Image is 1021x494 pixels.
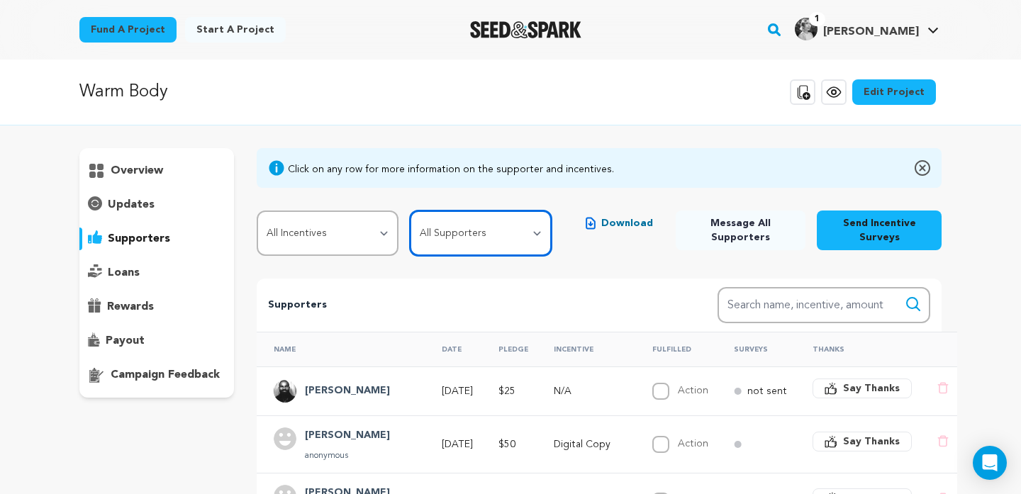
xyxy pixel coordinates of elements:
[852,79,936,105] a: Edit Project
[498,386,515,396] span: $25
[79,193,234,216] button: updates
[274,427,296,450] img: user.png
[676,210,805,250] button: Message All Supporters
[687,216,794,245] span: Message All Supporters
[107,298,154,315] p: rewards
[442,384,473,398] p: [DATE]
[635,332,717,366] th: Fulfilled
[305,450,390,461] p: anonymous
[678,439,708,449] label: Action
[823,26,919,38] span: [PERSON_NAME]
[601,216,653,230] span: Download
[795,18,919,40] div: Nicole S.'s Profile
[795,18,818,40] img: 5a0282667a8d171d.jpg
[108,230,170,247] p: supporters
[718,287,930,323] input: Search name, incentive, amount
[574,210,664,236] button: Download
[470,21,581,38] a: Seed&Spark Homepage
[843,381,900,395] span: Say Thanks
[470,21,581,38] img: Seed&Spark Logo Dark Mode
[111,366,220,383] p: campaign feedback
[809,12,825,26] span: 1
[79,228,234,250] button: supporters
[678,386,708,395] label: Action
[796,332,920,366] th: Thanks
[288,162,614,176] div: Click on any row for more information on the supporter and incentives.
[813,378,912,398] button: Say Thanks
[79,364,234,386] button: campaign feedback
[817,210,942,250] button: Send Incentive Surveys
[108,196,155,213] p: updates
[185,17,286,43] a: Start a project
[79,296,234,318] button: rewards
[79,159,234,182] button: overview
[111,162,163,179] p: overview
[973,446,1007,480] div: Open Intercom Messenger
[274,380,296,403] img: Layer%205.png
[79,262,234,284] button: loans
[554,437,627,451] p: Digital Copy
[554,384,627,398] p: N/A
[305,383,390,400] h4: Matthew Hayes
[257,332,425,366] th: Name
[843,434,900,449] span: Say Thanks
[108,264,140,281] p: loans
[442,437,473,451] p: [DATE]
[813,432,912,451] button: Say Thanks
[425,332,481,366] th: Date
[268,297,672,314] p: Supporters
[537,332,635,366] th: Incentive
[717,332,796,366] th: Surveys
[481,332,537,366] th: Pledge
[792,15,942,40] a: Nicole S.'s Profile
[305,427,390,444] h4: K V Hariharan
[915,159,930,176] img: close-o.svg
[747,384,787,398] p: not sent
[106,332,145,349] p: payout
[792,15,942,45] span: Nicole S.'s Profile
[498,439,515,449] span: $50
[79,79,168,105] p: Warm Body
[79,17,177,43] a: Fund a project
[79,330,234,352] button: payout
